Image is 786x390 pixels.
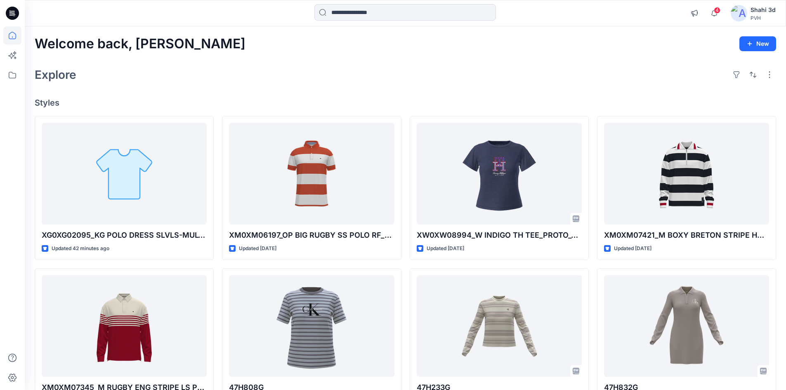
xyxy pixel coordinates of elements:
p: XG0XG02095_KG POLO DRESS SLVLS-MULTI_PROTO_V01 [42,229,207,241]
p: XW0XW08994_W INDIGO TH TEE_PROTO_V01 [417,229,582,241]
h2: Welcome back, [PERSON_NAME] [35,36,245,52]
p: Updated [DATE] [239,244,276,253]
a: XW0XW08994_W INDIGO TH TEE_PROTO_V01 [417,123,582,225]
img: avatar [731,5,747,21]
a: 47H233G [417,275,582,377]
a: XG0XG02095_KG POLO DRESS SLVLS-MULTI_PROTO_V01 [42,123,207,225]
p: XM0XM06197_OP BIG RUGBY SS POLO RF_PROTO_V01 [229,229,394,241]
p: XM0XM07421_M BOXY BRETON STRIPE HALF ZIP_PROTO_V01 [604,229,769,241]
a: XM0XM07421_M BOXY BRETON STRIPE HALF ZIP_PROTO_V01 [604,123,769,225]
p: Updated 42 minutes ago [52,244,109,253]
a: XM0XM06197_OP BIG RUGBY SS POLO RF_PROTO_V01 [229,123,394,225]
a: XM0XM07345_M RUGBY ENG STRIPE LS POLO_PROTO_V02 [42,275,207,377]
p: Updated [DATE] [427,244,464,253]
a: 47H808G [229,275,394,377]
h2: Explore [35,68,76,81]
a: 47H832G [604,275,769,377]
h4: Styles [35,98,776,108]
div: Shahi 3d [751,5,776,15]
button: New [739,36,776,51]
span: 4 [714,7,720,14]
p: Updated [DATE] [614,244,651,253]
div: PVH [751,15,776,21]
